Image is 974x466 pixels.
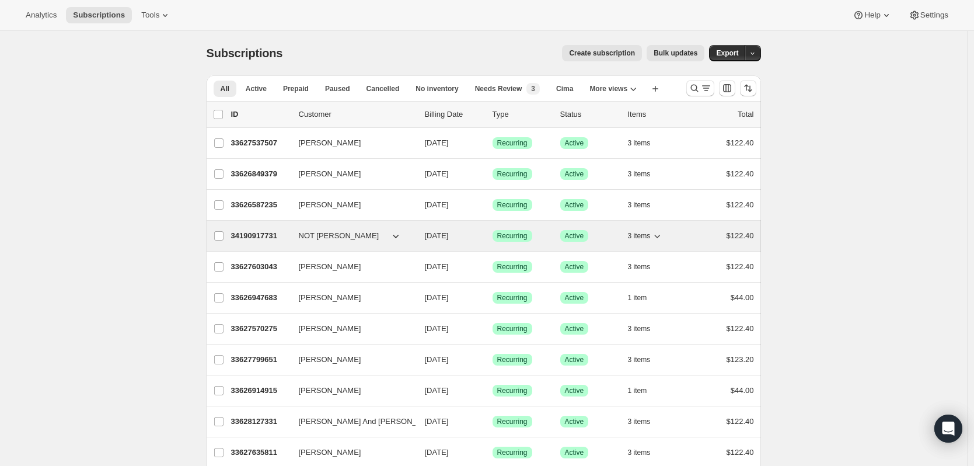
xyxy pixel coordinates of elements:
span: Settings [920,11,948,20]
p: Customer [299,109,416,120]
span: Recurring [497,324,528,333]
p: ID [231,109,289,120]
button: [PERSON_NAME] [292,350,409,369]
button: 1 item [628,290,660,306]
span: [PERSON_NAME] [299,385,361,397]
span: $122.40 [727,417,754,426]
span: $122.40 [727,324,754,333]
span: [PERSON_NAME] [299,199,361,211]
span: [DATE] [425,293,449,302]
div: 33627635811[PERSON_NAME][DATE]SuccessRecurringSuccessActive3 items$122.40 [231,444,754,461]
span: Active [565,262,584,272]
button: [PERSON_NAME] [292,165,409,183]
div: 33627603043[PERSON_NAME][DATE]SuccessRecurringSuccessActive3 items$122.40 [231,259,754,275]
button: 3 items [628,413,664,430]
button: NOT [PERSON_NAME] [292,227,409,245]
span: Paused [325,84,350,93]
span: More views [589,84,627,93]
span: Tools [141,11,159,20]
span: 1 item [628,386,647,395]
span: [PERSON_NAME] [299,137,361,149]
span: Active [565,448,584,457]
button: [PERSON_NAME] [292,288,409,307]
span: $122.40 [727,231,754,240]
span: Recurring [497,200,528,210]
span: Cancelled [366,84,400,93]
span: Analytics [26,11,57,20]
p: 33626914915 [231,385,289,397]
span: [PERSON_NAME] [299,447,361,458]
button: [PERSON_NAME] [292,258,409,276]
p: 33628127331 [231,416,289,427]
button: 1 item [628,382,660,399]
span: [PERSON_NAME] [299,261,361,273]
span: Active [565,138,584,148]
span: [DATE] [425,324,449,333]
span: [DATE] [425,417,449,426]
button: Help [846,7,899,23]
div: 33627799651[PERSON_NAME][DATE]SuccessRecurringSuccessActive3 items$123.20 [231,352,754,368]
span: 3 items [628,169,651,179]
span: Subscriptions [207,47,283,60]
div: Type [493,109,551,120]
span: Active [565,231,584,241]
span: Active [565,200,584,210]
span: Cima [556,84,573,93]
span: $123.20 [727,355,754,364]
div: 33627537507[PERSON_NAME][DATE]SuccessRecurringSuccessActive3 items$122.40 [231,135,754,151]
span: Recurring [497,417,528,426]
p: 33627799651 [231,354,289,366]
span: [DATE] [425,138,449,147]
button: 3 items [628,444,664,461]
span: Recurring [497,355,528,364]
button: Create new view [646,81,665,97]
button: More views [582,81,644,97]
span: $44.00 [731,386,754,395]
span: Active [565,293,584,302]
span: Recurring [497,262,528,272]
span: [DATE] [425,200,449,209]
button: 3 items [628,259,664,275]
span: 3 items [628,417,651,426]
span: 1 item [628,293,647,302]
button: 3 items [628,166,664,182]
div: Items [628,109,686,120]
button: 3 items [628,228,664,244]
button: Tools [134,7,178,23]
button: Settings [902,7,955,23]
span: Recurring [497,448,528,457]
span: [DATE] [425,231,449,240]
button: Export [709,45,745,61]
span: 3 items [628,231,651,241]
button: Create subscription [562,45,642,61]
div: 34190917731NOT [PERSON_NAME][DATE]SuccessRecurringSuccessActive3 items$122.40 [231,228,754,244]
span: Export [716,48,738,58]
button: [PERSON_NAME] [292,319,409,338]
span: Subscriptions [73,11,125,20]
button: 3 items [628,321,664,337]
span: [DATE] [425,262,449,271]
p: 33626849379 [231,168,289,180]
div: 33627570275[PERSON_NAME][DATE]SuccessRecurringSuccessActive3 items$122.40 [231,321,754,337]
span: Active [565,355,584,364]
p: Total [738,109,753,120]
div: IDCustomerBilling DateTypeStatusItemsTotal [231,109,754,120]
span: [DATE] [425,448,449,457]
button: Analytics [19,7,64,23]
span: $122.40 [727,448,754,457]
span: $44.00 [731,293,754,302]
span: 3 items [628,200,651,210]
span: [PERSON_NAME] [299,168,361,180]
span: $122.40 [727,138,754,147]
button: 3 items [628,197,664,213]
span: Create subscription [569,48,635,58]
span: Active [565,417,584,426]
button: Subscriptions [66,7,132,23]
p: 33626947683 [231,292,289,304]
span: [PERSON_NAME] [299,292,361,304]
button: [PERSON_NAME] [292,134,409,152]
p: 33626587235 [231,199,289,211]
span: Recurring [497,293,528,302]
button: 3 items [628,135,664,151]
span: 3 items [628,262,651,272]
